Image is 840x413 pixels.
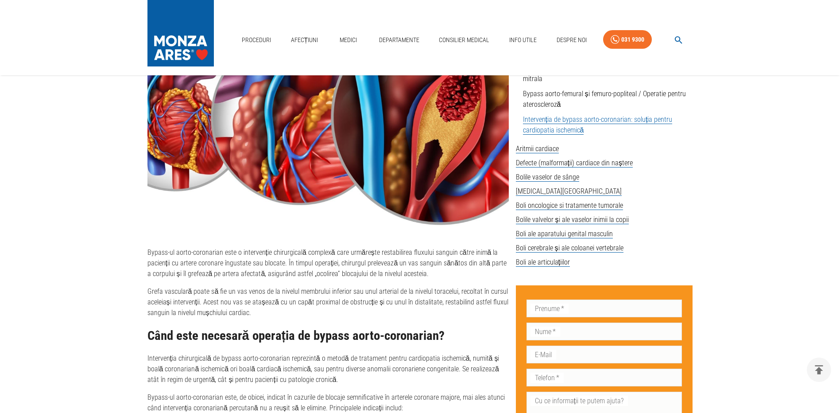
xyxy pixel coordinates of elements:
[516,201,623,210] span: Boli oncologice si tratamente tumorale
[334,31,363,49] a: Medici
[147,329,509,343] h2: Când este necesară operația de bypass aorto-coronarian?
[516,173,579,182] span: Bolile vaselor de sânge
[523,115,673,135] a: Intervenția de bypass aorto-coronarian: soluția pentru cardiopatia ischemică
[516,159,633,168] span: Defecte (malformații) cardiace din naștere
[435,31,493,49] a: Consilier Medical
[506,31,540,49] a: Info Utile
[807,358,831,382] button: delete
[516,244,623,253] span: Boli cerebrale și ale coloanei vertebrale
[603,30,652,49] a: 031 9300
[621,34,644,45] div: 031 9300
[516,258,570,267] span: Boli ale articulațiilor
[523,90,686,109] a: Bypass aorto-femural și femuro-popliteal / Operatie pentru ateroscleroză
[238,31,275,49] a: Proceduri
[287,31,322,49] a: Afecțiuni
[516,187,622,196] span: [MEDICAL_DATA][GEOGRAPHIC_DATA]
[553,31,590,49] a: Despre Noi
[516,144,559,153] span: Aritmii cardiace
[375,31,423,49] a: Departamente
[147,247,509,279] p: Bypass-ul aorto-coronarian este o intervenție chirurgicală complexă care urmărește restabilirea f...
[147,286,509,318] p: Grefa vasculară poate să fie un vas venos de la nivelul membrului inferior sau unul arterial de l...
[516,230,613,238] span: Boli ale aparatului genital masculin
[516,215,629,224] span: Bolile valvelor și ale vaselor inimii la copii
[147,353,509,385] p: Intervenția chirurgicală de bypass aorto-coronarian reprezintă o metodă de tratament pentru cardi...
